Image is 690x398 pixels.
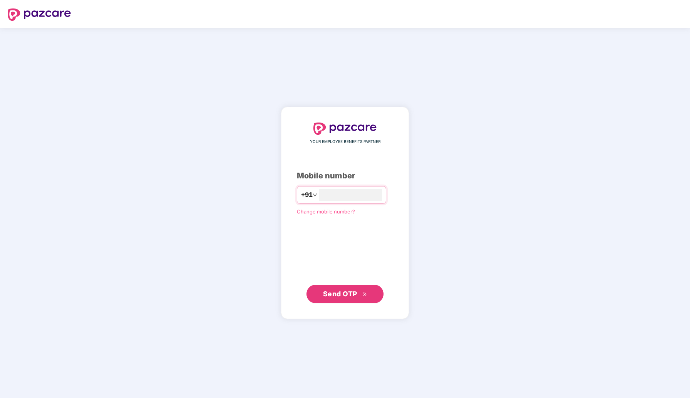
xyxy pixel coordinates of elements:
span: +91 [301,190,313,200]
span: Send OTP [323,290,357,298]
div: Mobile number [297,170,393,182]
img: logo [313,123,377,135]
button: Send OTPdouble-right [306,285,384,303]
a: Change mobile number? [297,208,355,215]
span: YOUR EMPLOYEE BENEFITS PARTNER [310,139,380,145]
span: double-right [362,292,367,297]
span: down [313,193,317,197]
img: logo [8,8,71,21]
